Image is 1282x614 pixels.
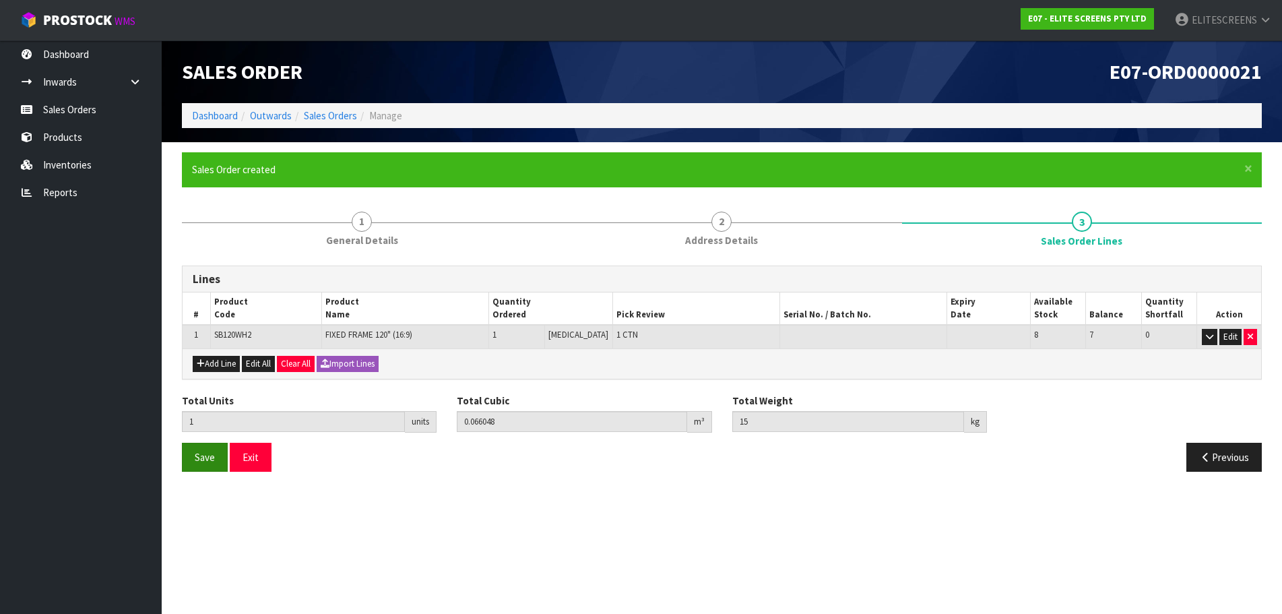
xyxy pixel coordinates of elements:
[242,356,275,372] button: Edit All
[304,109,357,122] a: Sales Orders
[230,443,271,472] button: Exit
[182,255,1262,483] span: Sales Order Lines
[457,411,686,432] input: Total Cubic
[1145,329,1149,340] span: 0
[548,329,608,340] span: [MEDICAL_DATA]
[1072,212,1092,232] span: 3
[352,212,372,232] span: 1
[1089,329,1093,340] span: 7
[322,293,489,325] th: Product Name
[192,163,276,176] span: Sales Order created
[193,356,240,372] button: Add Line
[182,59,302,84] span: Sales Order
[732,394,793,408] label: Total Weight
[182,411,405,432] input: Total Units
[1110,59,1262,84] span: E07-ORD0000021
[1041,234,1122,248] span: Sales Order Lines
[192,109,238,122] a: Dashboard
[779,293,947,325] th: Serial No. / Batch No.
[250,109,292,122] a: Outwards
[732,411,964,432] input: Total Weight
[711,212,732,232] span: 2
[1192,13,1257,26] span: ELITESCREENS
[685,233,758,247] span: Address Details
[115,15,135,28] small: WMS
[1034,329,1038,340] span: 8
[277,356,315,372] button: Clear All
[1030,293,1086,325] th: Available Stock
[1244,159,1252,178] span: ×
[193,273,1251,286] h3: Lines
[405,411,437,433] div: units
[317,356,379,372] button: Import Lines
[210,293,321,325] th: Product Code
[20,11,37,28] img: cube-alt.png
[1141,293,1197,325] th: Quantity Shortfall
[1028,13,1147,24] strong: E07 - ELITE SCREENS PTY LTD
[369,109,402,122] span: Manage
[182,443,228,472] button: Save
[492,329,496,340] span: 1
[1086,293,1142,325] th: Balance
[183,293,210,325] th: #
[612,293,779,325] th: Pick Review
[326,233,398,247] span: General Details
[687,411,712,433] div: m³
[214,329,251,340] span: SB120WH2
[457,394,509,408] label: Total Cubic
[182,394,234,408] label: Total Units
[1219,329,1242,345] button: Edit
[325,329,412,340] span: FIXED FRAME 120" (16:9)
[1197,293,1261,325] th: Action
[43,11,112,29] span: ProStock
[195,451,215,464] span: Save
[194,329,198,340] span: 1
[616,329,638,340] span: 1 CTN
[947,293,1030,325] th: Expiry Date
[488,293,612,325] th: Quantity Ordered
[1186,443,1262,472] button: Previous
[964,411,987,433] div: kg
